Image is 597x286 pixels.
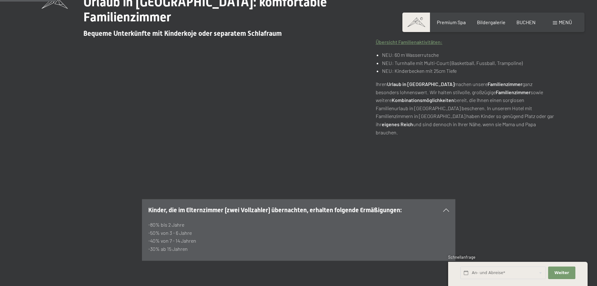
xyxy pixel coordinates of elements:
li: NEU: Kinderbecken mit 25cm Tiefe [382,67,555,75]
strong: Urlaub in [GEOGRAPHIC_DATA] [387,81,454,87]
span: Schnellanfrage [448,255,475,260]
a: Übersicht Familienaktivitäten: [376,39,443,45]
span: Bequeme Unterkünfte mit Kinderkoje oder separatem Schlafraum [83,30,282,37]
li: NEU: Turnhalle mit Multi-Court (Basketball, Fussball, Trampoline) [382,59,555,67]
strong: eigenes Reich [382,121,413,127]
strong: Familienzimmer [496,89,531,95]
button: Weiter [548,267,575,279]
p: Ihren machen unsere ganz besonders lohnenswert. Wir halten stilvolle, großzügige sowie weitere be... [376,80,556,136]
strong: Kombinationsmöglichkeiten [392,97,454,103]
li: NEU: 60 m Wasserrutsche [382,51,555,59]
strong: Familienzimmer [488,81,522,87]
span: Weiter [554,270,569,276]
span: Menü [559,19,572,25]
a: Bildergalerie [477,19,505,25]
a: BUCHEN [516,19,536,25]
span: Kinder, die im Elternzimmer (zwei Vollzahler) übernachten, erhalten folgende Ermäßigungen: [148,206,402,214]
p: -80% bis 2 Jahre -50% von 3 - 6 Jahre -40% von 7 - 14 Jahren -30% ab 15 Jahren [148,221,449,253]
a: Premium Spa [437,19,466,25]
